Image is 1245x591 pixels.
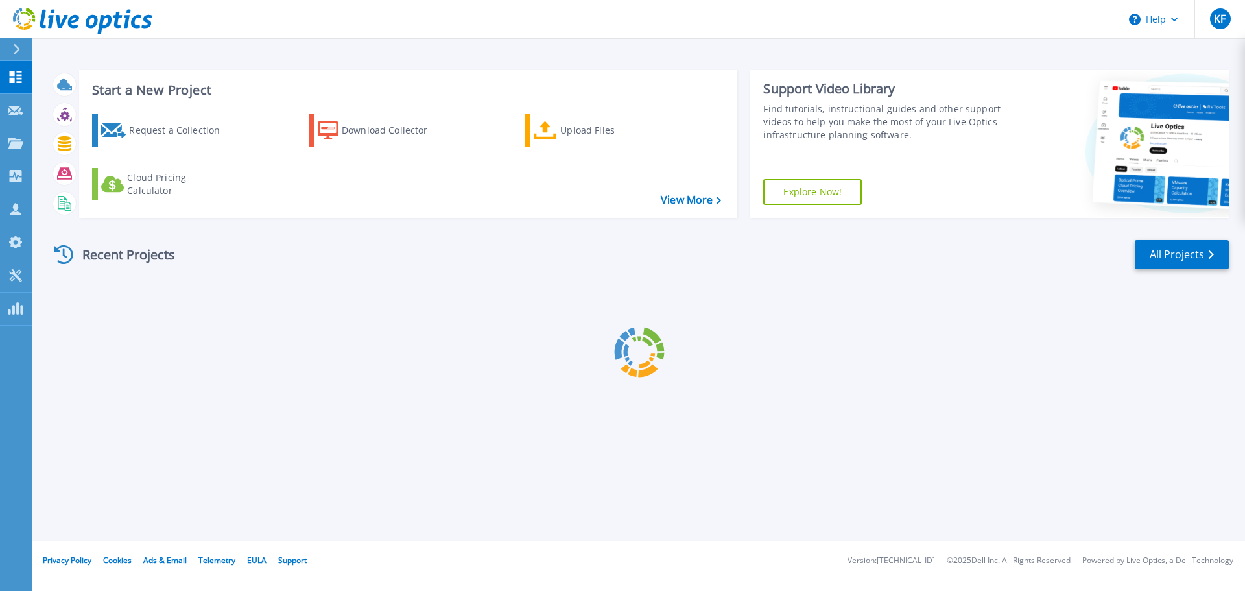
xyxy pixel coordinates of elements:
li: © 2025 Dell Inc. All Rights Reserved [947,557,1071,565]
a: Request a Collection [92,114,237,147]
a: View More [661,194,721,206]
a: Download Collector [309,114,453,147]
a: EULA [247,555,267,566]
a: Upload Files [525,114,669,147]
li: Powered by Live Optics, a Dell Technology [1082,557,1233,565]
div: Find tutorials, instructional guides and other support videos to help you make the most of your L... [763,103,1007,141]
a: Explore Now! [763,179,862,205]
li: Version: [TECHNICAL_ID] [848,557,935,565]
div: Support Video Library [763,80,1007,97]
a: All Projects [1135,240,1229,269]
a: Privacy Policy [43,555,91,566]
h3: Start a New Project [92,83,721,97]
a: Ads & Email [143,555,187,566]
div: Download Collector [342,117,445,143]
div: Request a Collection [129,117,233,143]
div: Cloud Pricing Calculator [127,171,231,197]
a: Cloud Pricing Calculator [92,168,237,200]
a: Support [278,555,307,566]
div: Upload Files [560,117,664,143]
span: KF [1214,14,1226,24]
a: Telemetry [198,555,235,566]
a: Cookies [103,555,132,566]
div: Recent Projects [50,239,193,271]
